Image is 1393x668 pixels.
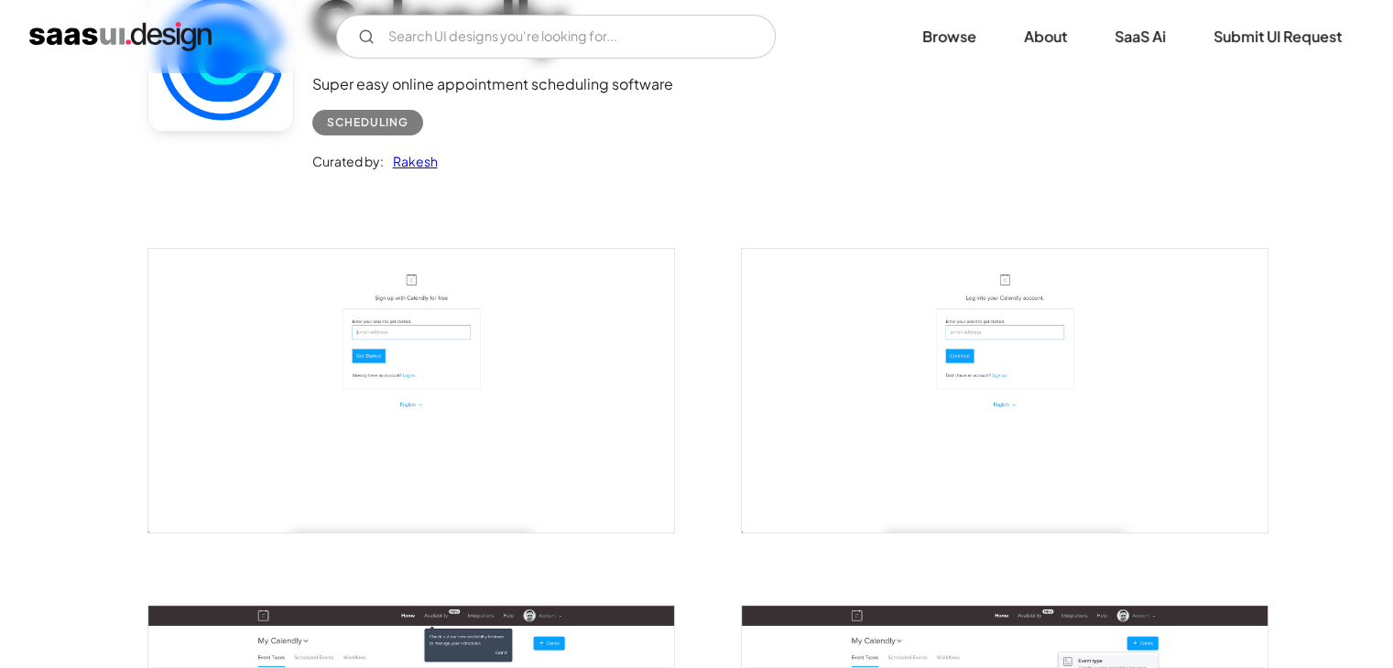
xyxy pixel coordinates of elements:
[148,249,674,532] img: 60179f6282be2176a51a2421_Calendly-Signup.jpg
[29,22,212,51] a: home
[327,112,408,134] div: Scheduling
[312,73,673,95] div: Super easy online appointment scheduling software
[900,16,998,57] a: Browse
[1093,16,1188,57] a: SaaS Ai
[742,249,1268,532] img: 60179f62aade425af083cb09_Calendly-log-in.jpg
[148,249,674,532] a: open lightbox
[1002,16,1089,57] a: About
[336,15,776,59] input: Search UI designs you're looking for...
[336,15,776,59] form: Email Form
[384,150,438,172] a: Rakesh
[742,249,1268,532] a: open lightbox
[1192,16,1364,57] a: Submit UI Request
[312,150,384,172] div: Curated by:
